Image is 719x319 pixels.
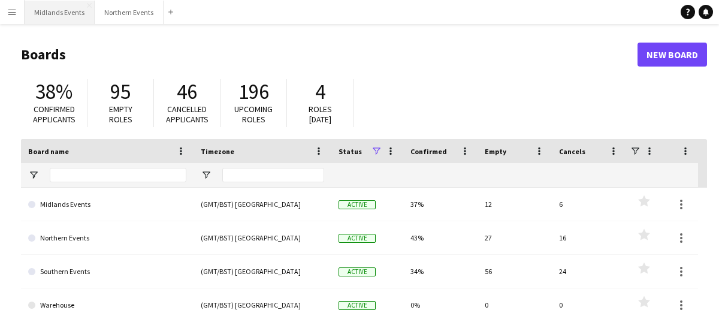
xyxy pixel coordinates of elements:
[552,188,626,221] div: 6
[25,1,95,24] button: Midlands Events
[194,221,331,254] div: (GMT/BST) [GEOGRAPHIC_DATA]
[552,255,626,288] div: 24
[177,79,197,105] span: 46
[403,188,478,221] div: 37%
[194,188,331,221] div: (GMT/BST) [GEOGRAPHIC_DATA]
[201,147,234,156] span: Timezone
[35,79,72,105] span: 38%
[559,147,585,156] span: Cancels
[28,170,39,180] button: Open Filter Menu
[50,168,186,182] input: Board name Filter Input
[28,221,186,255] a: Northern Events
[109,104,132,125] span: Empty roles
[638,43,707,67] a: New Board
[339,200,376,209] span: Active
[166,104,209,125] span: Cancelled applicants
[309,104,332,125] span: Roles [DATE]
[315,79,325,105] span: 4
[110,79,131,105] span: 95
[552,221,626,254] div: 16
[28,147,69,156] span: Board name
[339,301,376,310] span: Active
[201,170,212,180] button: Open Filter Menu
[478,221,552,254] div: 27
[33,104,75,125] span: Confirmed applicants
[339,147,362,156] span: Status
[485,147,506,156] span: Empty
[403,255,478,288] div: 34%
[339,234,376,243] span: Active
[28,188,186,221] a: Midlands Events
[234,104,273,125] span: Upcoming roles
[410,147,447,156] span: Confirmed
[222,168,324,182] input: Timezone Filter Input
[194,255,331,288] div: (GMT/BST) [GEOGRAPHIC_DATA]
[95,1,164,24] button: Northern Events
[21,46,638,64] h1: Boards
[478,188,552,221] div: 12
[28,255,186,288] a: Southern Events
[339,267,376,276] span: Active
[403,221,478,254] div: 43%
[478,255,552,288] div: 56
[238,79,269,105] span: 196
